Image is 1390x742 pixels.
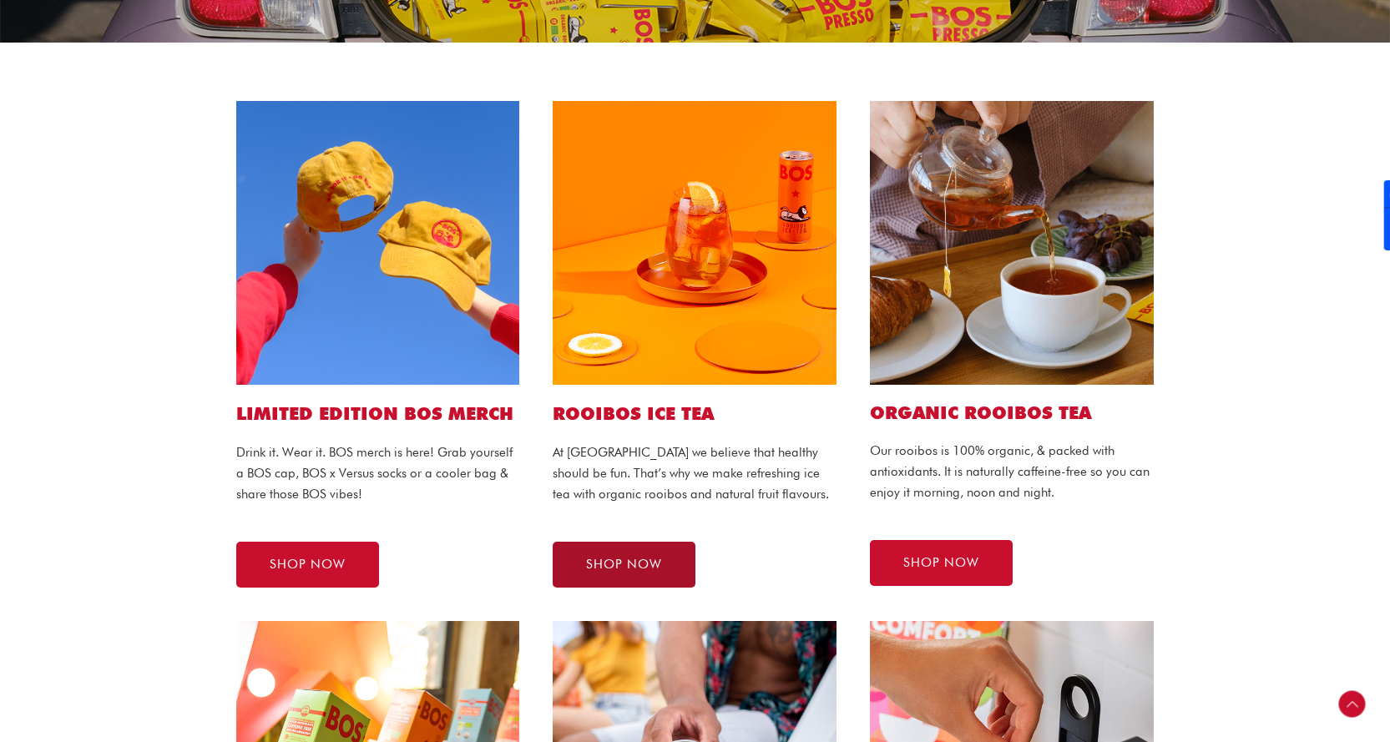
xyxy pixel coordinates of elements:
h2: Organic ROOIBOS TEA [870,401,1154,424]
span: SHOP NOW [586,558,662,571]
a: SHOP NOW [870,540,1013,586]
img: bos tea bags website1 [870,101,1154,385]
h1: LIMITED EDITION BOS MERCH [236,401,520,426]
span: SHOP NOW [903,557,979,569]
p: Our rooibos is 100% organic, & packed with antioxidants. It is naturally caffeine-free so you can... [870,441,1154,502]
span: SHOP NOW [270,558,346,571]
img: bos cap [236,101,520,385]
a: SHOP NOW [236,542,379,588]
h1: ROOIBOS ICE TEA [553,401,837,426]
a: SHOP NOW [553,542,695,588]
p: Drink it. Wear it. BOS merch is here! Grab yourself a BOS cap, BOS x Versus socks or a cooler bag... [236,442,520,504]
p: At [GEOGRAPHIC_DATA] we believe that healthy should be fun. That’s why we make refreshing ice tea... [553,442,837,504]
